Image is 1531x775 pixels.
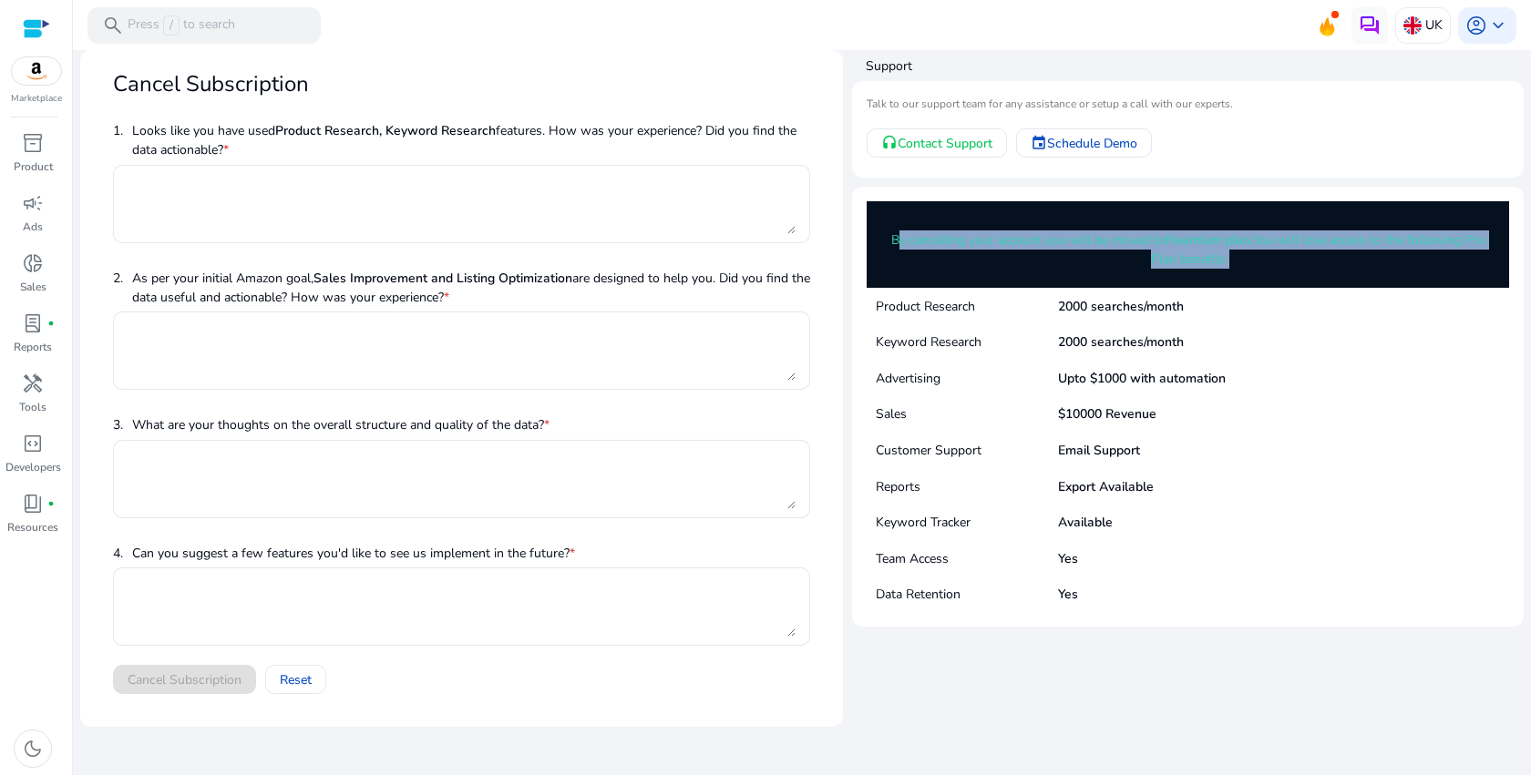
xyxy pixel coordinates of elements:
p: Marketplace [11,92,62,106]
p: Product [14,158,53,175]
span: account_circle [1465,15,1487,36]
span: book_4 [22,493,44,515]
p: Keyword Research [876,332,1058,352]
p: Customer Support [876,441,1058,460]
mat-card-subtitle: Talk to our support team for any assistance or setup a call with our experts. [867,96,1509,113]
b: Product Research, Keyword Research [275,122,496,139]
p: Can you suggest a few features you'd like to see us implement in the future? [132,544,575,563]
p: Resources [7,519,58,535]
span: search [102,15,124,36]
span: fiber_manual_record [47,320,55,327]
p: Press to search [128,15,235,36]
a: Contact Support [867,128,1007,158]
span: inventory_2 [22,132,44,154]
p: Looks like you have used features. How was your experience? Did you find the data actionable? [132,121,810,159]
p: $10000 Revenue [1058,404,1156,423]
p: Keyword Tracker [876,513,1058,532]
p: 3. [113,415,123,434]
p: Yes [1058,549,1078,568]
img: amazon.svg [12,57,61,85]
span: / [163,15,180,36]
span: Reset [280,670,312,689]
mat-card-title: Cancel Subscription [113,68,309,100]
p: 1. [113,121,123,159]
p: Team Access [876,549,1058,568]
h4: Support [866,57,1524,76]
img: uk.svg [1403,16,1422,35]
span: lab_profile [22,312,44,334]
p: Advertising [876,369,1058,388]
p: 2000 searches/month [1058,332,1184,352]
p: Export Available [1058,477,1154,496]
p: As per your initial Amazon goal, are designed to help you. Did you find the data useful and actio... [132,269,810,307]
span: donut_small [22,252,44,274]
p: 4. [113,544,123,563]
p: Email Support [1058,441,1140,460]
b: freemium plan. [1166,231,1253,249]
p: Product Research [876,297,1058,316]
p: Upto $1000 with automation [1058,369,1226,388]
p: By cancelling your account you will be moved to You will lose access to the following Pro Plan be... [880,230,1495,269]
p: Sales [876,404,1058,423]
p: Sales [20,279,46,295]
p: Tools [19,399,46,415]
b: Sales Improvement and Listing Optimization [313,270,572,287]
span: campaign [22,192,44,214]
span: dark_mode [22,738,44,760]
span: Contact Support [898,134,992,153]
p: UK [1425,9,1443,41]
mat-icon: event [1031,135,1047,151]
p: Reports [876,477,1058,496]
p: Developers [5,459,61,475]
p: Reports [14,339,52,355]
button: Reset [265,665,326,694]
mat-icon: headset [881,135,898,151]
span: Schedule Demo [1047,134,1137,153]
p: Ads [23,219,43,235]
p: Data Retention [876,585,1058,604]
p: What are your thoughts on the overall structure and quality of the data? [132,415,550,434]
span: keyboard_arrow_down [1487,15,1509,36]
span: code_blocks [22,433,44,454]
p: Yes [1058,585,1078,604]
span: fiber_manual_record [47,500,55,507]
p: 2000 searches/month [1058,297,1184,316]
span: handyman [22,372,44,394]
p: Available [1058,513,1113,532]
p: 2. [113,269,123,307]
